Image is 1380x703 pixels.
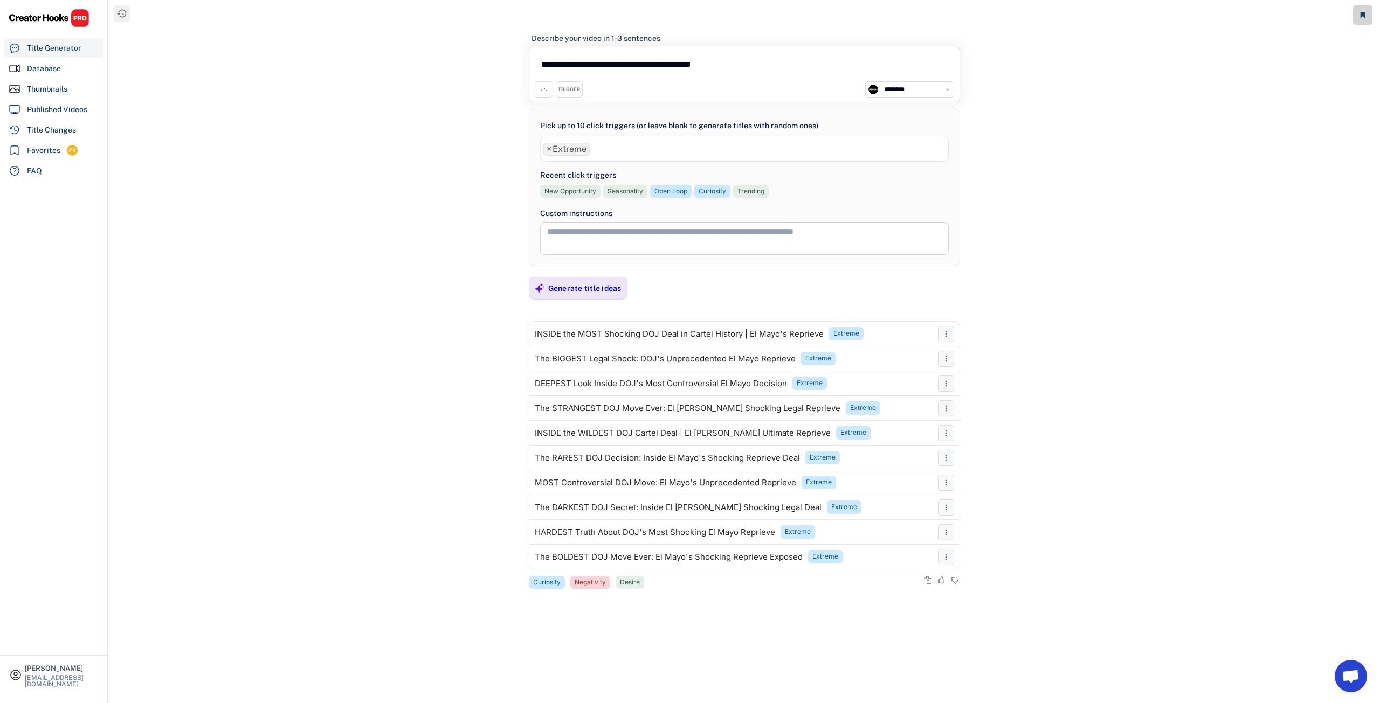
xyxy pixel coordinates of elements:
[27,165,42,177] div: FAQ
[1335,660,1367,692] a: Open chat
[575,578,606,587] div: Negativity
[535,404,840,413] div: The STRANGEST DOJ Move Ever: El [PERSON_NAME] Shocking Legal Reprieve
[25,665,98,672] div: [PERSON_NAME]
[547,145,551,154] span: ×
[805,354,831,363] div: Extreme
[737,187,764,196] div: Trending
[699,187,726,196] div: Curiosity
[540,120,818,131] div: Pick up to 10 click triggers (or leave blank to generate titles with random ones)
[535,330,824,338] div: INSIDE the MOST Shocking DOJ Deal in Cartel History | El Mayo's Reprieve
[785,527,811,537] div: Extreme
[27,145,60,156] div: Favorites
[840,428,866,437] div: Extreme
[27,83,67,95] div: Thumbnails
[535,553,803,561] div: The BOLDEST DOJ Move Ever: El Mayo's Shocking Reprieve Exposed
[548,283,622,293] div: Generate title ideas
[535,354,796,363] div: The BIGGEST Legal Shock: DOJ's Unprecedented El Mayo Reprieve
[797,379,823,388] div: Extreme
[535,478,796,487] div: MOST Controversial DOJ Move: El Mayo's Unprecedented Reprieve
[25,674,98,687] div: [EMAIL_ADDRESS][DOMAIN_NAME]
[544,187,596,196] div: New Opportunity
[831,503,857,512] div: Extreme
[9,9,89,27] img: CHPRO%20Logo.svg
[812,552,838,561] div: Extreme
[533,578,561,587] div: Curiosity
[27,43,81,54] div: Title Generator
[540,170,616,181] div: Recent click triggers
[543,143,590,156] li: Extreme
[535,429,831,437] div: INSIDE the WILDEST DOJ Cartel Deal | El [PERSON_NAME] Ultimate Reprieve
[27,104,87,115] div: Published Videos
[806,478,832,487] div: Extreme
[558,86,580,93] div: TRIGGER
[654,187,687,196] div: Open Loop
[868,85,878,94] img: channels4_profile.jpg
[67,146,78,155] div: 24
[540,208,949,219] div: Custom instructions
[27,63,61,74] div: Database
[532,33,660,43] div: Describe your video in 1-3 sentences
[608,187,643,196] div: Seasonality
[620,578,640,587] div: Desire
[810,453,836,462] div: Extreme
[850,403,876,413] div: Extreme
[535,379,787,388] div: DEEPEST Look Inside DOJ's Most Controversial El Mayo Decision
[535,503,822,512] div: The DARKEST DOJ Secret: Inside El [PERSON_NAME] Shocking Legal Deal
[833,329,859,338] div: Extreme
[535,454,800,462] div: The RAREST DOJ Decision: Inside El Mayo's Shocking Reprieve Deal
[27,124,76,136] div: Title Changes
[535,528,775,537] div: HARDEST Truth About DOJ's Most Shocking El Mayo Reprieve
